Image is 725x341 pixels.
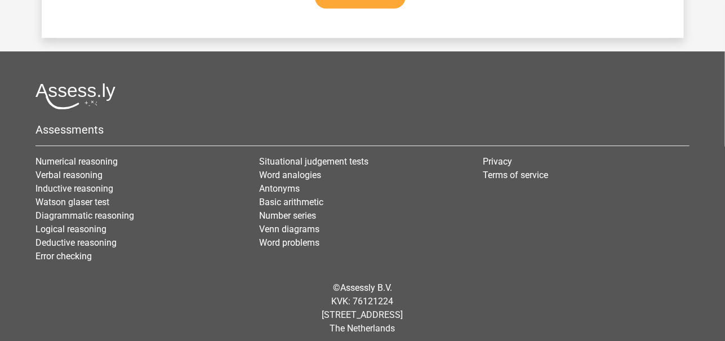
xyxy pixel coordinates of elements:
a: Assessly B.V. [340,282,392,293]
a: Situational judgement tests [259,156,368,167]
a: Logical reasoning [35,224,106,234]
a: Privacy [483,156,512,167]
a: Terms of service [483,170,548,180]
a: Deductive reasoning [35,237,117,248]
a: Diagrammatic reasoning [35,210,134,221]
a: Venn diagrams [259,224,319,234]
a: Number series [259,210,316,221]
a: Error checking [35,251,92,262]
a: Verbal reasoning [35,170,103,180]
a: Word analogies [259,170,321,180]
a: Numerical reasoning [35,156,118,167]
a: Word problems [259,237,319,248]
img: Assessly logo [35,83,115,109]
a: Basic arithmetic [259,197,323,207]
a: Antonyms [259,183,300,194]
a: Watson glaser test [35,197,109,207]
a: Inductive reasoning [35,183,113,194]
h5: Assessments [35,123,690,136]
